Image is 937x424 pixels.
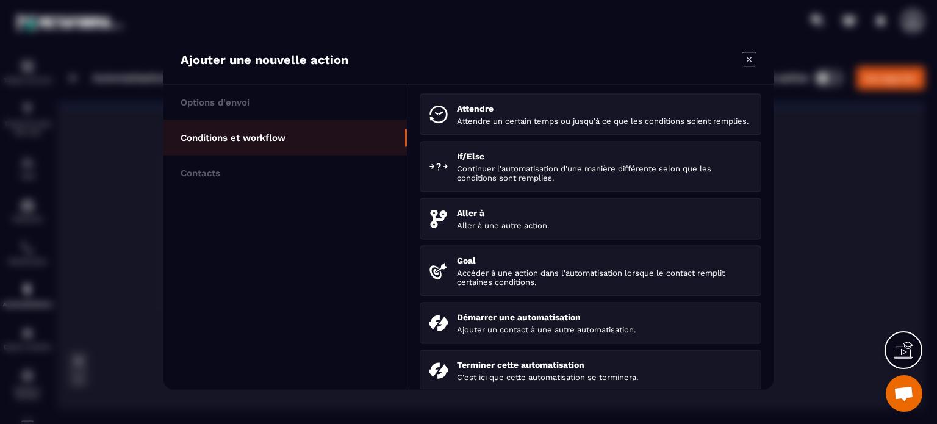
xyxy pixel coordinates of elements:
p: Ajouter un contact à une autre automatisation. [457,325,752,334]
p: Goal [457,255,752,265]
p: Continuer l'automatisation d'une manière différente selon que les conditions sont remplies. [457,163,752,182]
p: Options d'envoi [181,96,250,107]
img: targeted.svg [429,262,448,280]
p: Aller à une autre action. [457,220,752,229]
p: Attendre un certain temps ou jusqu'à ce que les conditions soient remplies. [457,116,752,125]
img: endAutomation.svg [429,361,448,379]
p: Aller à [457,207,752,217]
p: Démarrer une automatisation [457,312,752,322]
p: Terminer cette automatisation [457,359,752,369]
img: wait.svg [429,105,448,123]
p: C'est ici que cette automatisation se terminera. [457,372,752,381]
p: Conditions et workflow [181,132,285,143]
img: startAutomation.svg [429,314,448,332]
p: Contacts [181,167,220,178]
p: If/Else [457,151,752,160]
p: Accéder à une action dans l'automatisation lorsque le contact remplit certaines conditions. [457,268,752,286]
img: goto.svg [429,209,448,228]
img: ifElse.svg [429,157,448,176]
div: Ouvrir le chat [886,375,922,412]
p: Ajouter une nouvelle action [181,52,348,66]
p: Attendre [457,103,752,113]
